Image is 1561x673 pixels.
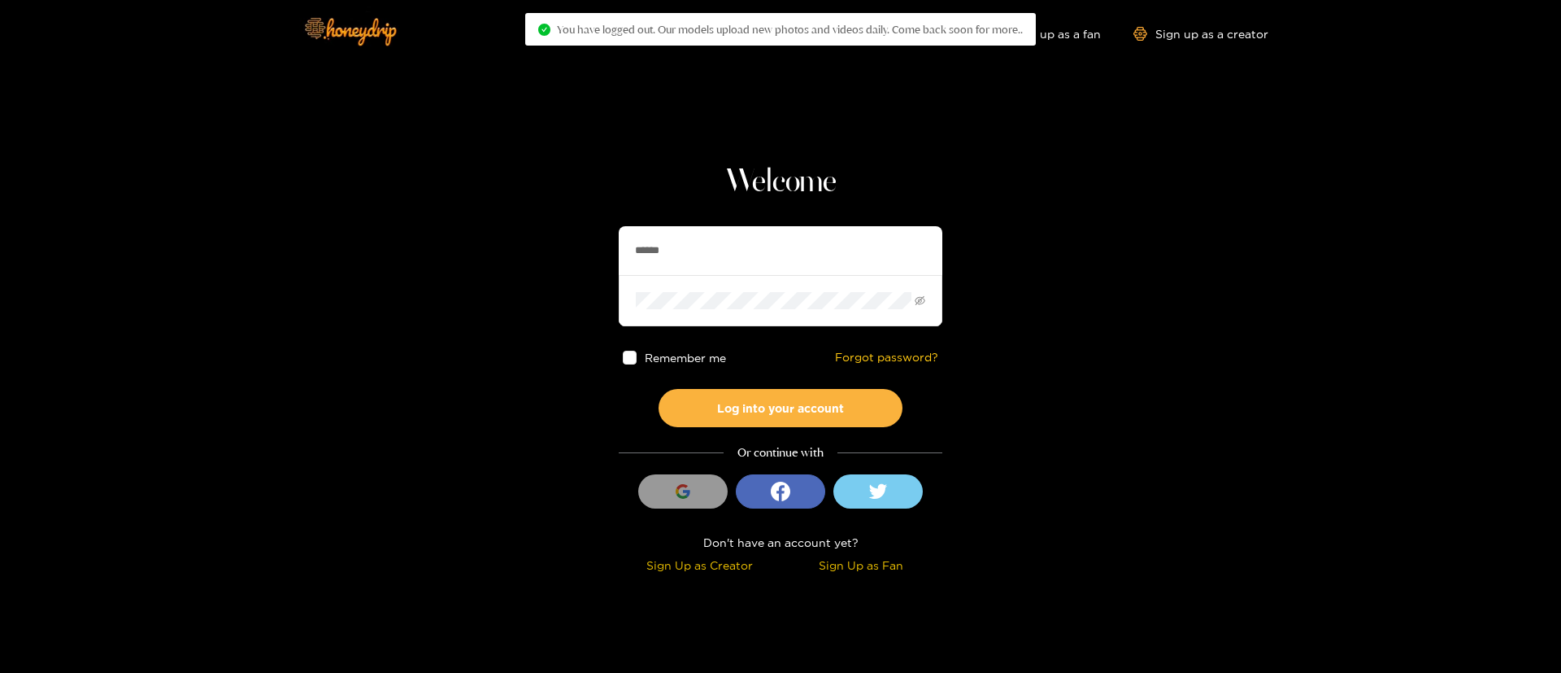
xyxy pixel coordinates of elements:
button: Log into your account [659,389,902,427]
h1: Welcome [619,163,942,202]
div: Don't have an account yet? [619,533,942,552]
a: Sign up as a fan [989,27,1101,41]
div: Sign Up as Creator [623,556,776,575]
span: You have logged out. Our models upload new photos and videos daily. Come back soon for more.. [557,23,1023,36]
a: Sign up as a creator [1133,27,1268,41]
div: Or continue with [619,444,942,462]
div: Sign Up as Fan [785,556,938,575]
span: Remember me [645,352,726,364]
span: eye-invisible [915,295,925,306]
a: Forgot password? [835,351,938,365]
span: check-circle [538,24,550,36]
